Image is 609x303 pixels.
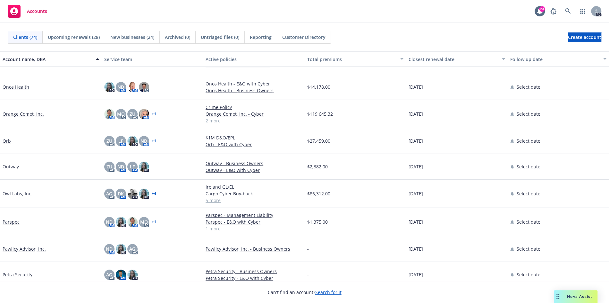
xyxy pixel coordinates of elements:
a: Orb - E&O with Cyber [206,141,302,148]
span: LF [118,138,123,144]
a: 1 more [206,225,302,232]
button: Active policies [203,51,305,67]
span: ZU [130,111,135,117]
img: photo [127,189,138,199]
span: Archived (0) [165,34,190,40]
span: ZU [106,163,112,170]
img: photo [139,109,149,119]
a: Ireland GL/EL [206,183,302,190]
button: Total premiums [305,51,406,67]
span: [DATE] [409,84,423,90]
span: [DATE] [409,138,423,144]
img: photo [116,244,126,254]
span: DK [118,190,124,197]
a: + 1 [152,220,156,224]
img: photo [139,162,149,172]
span: ND [106,218,113,225]
span: Reporting [250,34,272,40]
img: photo [127,136,138,146]
span: New businesses (24) [110,34,154,40]
a: Petra Security [3,271,32,278]
a: Search for it [315,289,342,295]
img: photo [127,217,138,227]
span: Select date [517,163,540,170]
img: photo [104,109,114,119]
a: Outway [3,163,19,170]
img: photo [139,189,149,199]
div: 23 [539,6,545,12]
span: Select date [517,111,540,117]
a: Onos Health - Business Owners [206,87,302,94]
span: Untriaged files (0) [201,34,239,40]
span: ND [106,245,113,252]
a: Create account [568,32,601,42]
button: Service team [102,51,203,67]
a: Outway - E&O with Cyber [206,167,302,174]
span: [DATE] [409,163,423,170]
span: Select date [517,138,540,144]
span: [DATE] [409,190,423,197]
div: Follow up date [510,56,600,63]
span: [DATE] [409,218,423,225]
span: ND [117,84,124,90]
a: Cargo Cyber Buy-back [206,190,302,197]
span: Select date [517,84,540,90]
span: ZU [106,138,112,144]
div: Active policies [206,56,302,63]
span: Can't find an account? [268,289,342,296]
a: Parspec - Management Liability [206,212,302,218]
span: [DATE] [409,271,423,278]
span: $86,312.00 [307,190,330,197]
div: Closest renewal date [409,56,498,63]
span: Select date [517,190,540,197]
img: photo [127,270,138,280]
span: AG [129,245,135,252]
a: Onos Health [3,84,29,90]
a: Parspec - E&O with Cyber [206,218,302,225]
img: photo [116,270,126,280]
div: Drag to move [554,290,562,303]
span: [DATE] [409,245,423,252]
a: Search [562,5,574,18]
a: Orange Comet, Inc. [3,111,44,117]
a: + 1 [152,112,156,116]
span: $14,178.00 [307,84,330,90]
span: Accounts [27,9,47,14]
span: Select date [517,271,540,278]
img: photo [127,82,138,92]
a: Petra Security - E&O with Cyber [206,275,302,281]
div: Account name, DBA [3,56,92,63]
a: 5 more [206,197,302,204]
span: AG [106,271,112,278]
span: Nova Assist [567,294,592,299]
span: Upcoming renewals (28) [48,34,100,40]
button: Closest renewal date [406,51,508,67]
a: $1M D&O/EPL [206,134,302,141]
span: $27,459.00 [307,138,330,144]
div: Total premiums [307,56,397,63]
span: LF [130,163,135,170]
span: - [307,271,309,278]
a: Outway - Business Owners [206,160,302,167]
a: Pawlicy Advisor, Inc. - Business Owners [206,245,302,252]
a: + 1 [152,139,156,143]
a: + 4 [152,192,156,196]
a: Owl Labs, Inc. [3,190,32,197]
img: photo [139,82,149,92]
span: - [307,245,309,252]
a: Pawlicy Advisor, Inc. [3,245,46,252]
span: $119,645.32 [307,111,333,117]
span: ND [140,138,147,144]
a: Crime Policy [206,104,302,111]
span: Select date [517,245,540,252]
a: 2 more [206,117,302,124]
div: Service team [104,56,201,63]
a: Parspec [3,218,20,225]
a: Petra Security - Business Owners [206,268,302,275]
